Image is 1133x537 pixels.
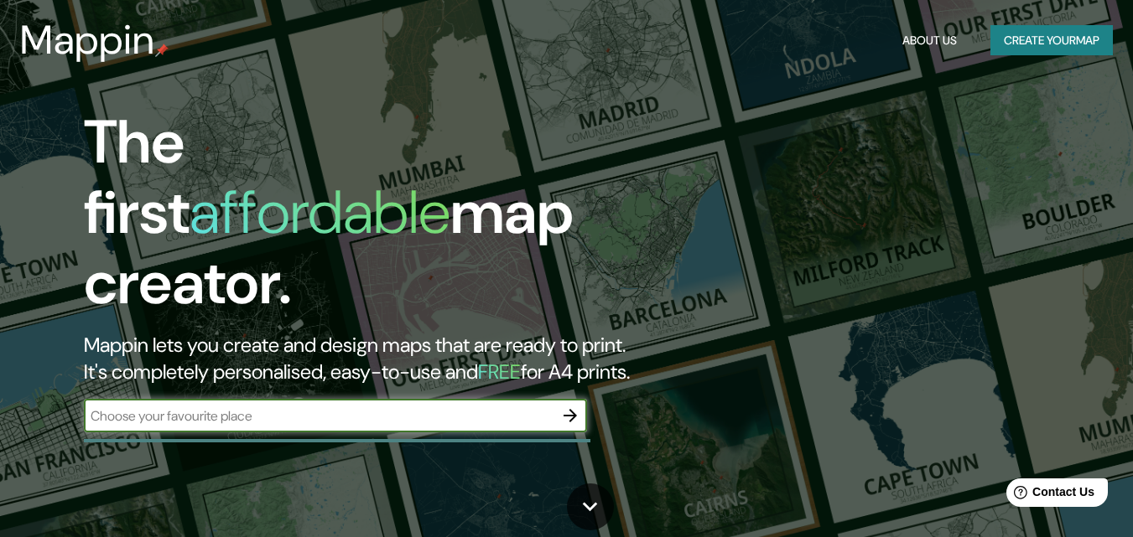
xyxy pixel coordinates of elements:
[84,406,554,426] input: Choose your favourite place
[190,173,450,251] h1: affordable
[84,107,651,332] h1: The first map creator.
[478,359,521,385] h5: FREE
[984,472,1115,519] iframe: Help widget launcher
[20,17,155,64] h3: Mappin
[84,332,651,385] h2: Mappin lets you create and design maps that are ready to print. It's completely personalised, eas...
[155,44,169,57] img: mappin-pin
[990,25,1113,56] button: Create yourmap
[896,25,964,56] button: About Us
